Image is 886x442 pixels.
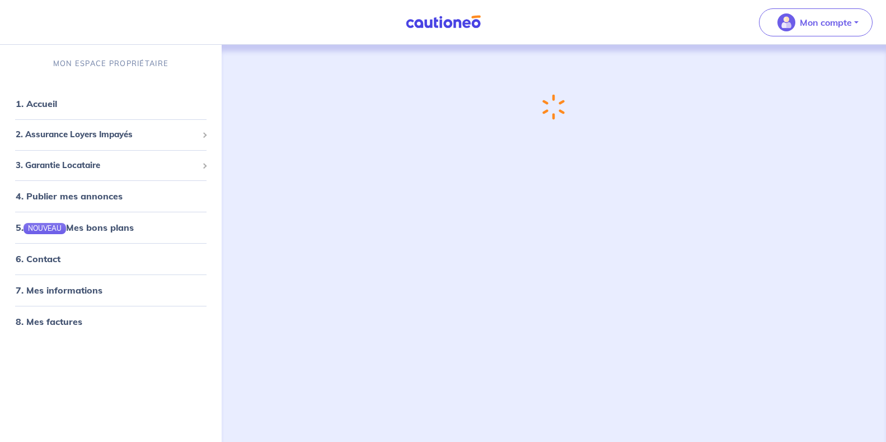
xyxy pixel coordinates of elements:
a: 5.NOUVEAUMes bons plans [16,222,134,233]
div: 3. Garantie Locataire [4,155,217,176]
img: illu_account_valid_menu.svg [777,13,795,31]
span: 2. Assurance Loyers Impayés [16,128,198,141]
div: 8. Mes factures [4,310,217,333]
div: 2. Assurance Loyers Impayés [4,124,217,146]
a: 7. Mes informations [16,285,102,296]
div: 6. Contact [4,248,217,270]
div: 4. Publier mes annonces [4,185,217,207]
button: illu_account_valid_menu.svgMon compte [759,8,873,36]
a: 8. Mes factures [16,316,82,327]
a: 1. Accueil [16,98,57,109]
p: Mon compte [800,16,852,29]
a: 6. Contact [16,253,60,264]
a: 4. Publier mes annonces [16,190,123,202]
p: MON ESPACE PROPRIÉTAIRE [53,58,168,69]
img: loading-spinner [541,92,567,122]
div: 5.NOUVEAUMes bons plans [4,216,217,239]
div: 1. Accueil [4,92,217,115]
span: 3. Garantie Locataire [16,159,198,172]
div: 7. Mes informations [4,279,217,301]
img: Cautioneo [401,15,485,29]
